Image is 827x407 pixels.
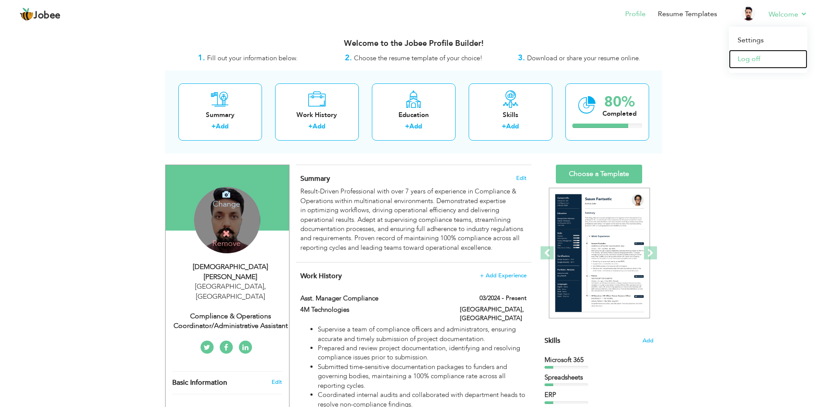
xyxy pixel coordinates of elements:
span: Edit [516,175,527,181]
div: [GEOGRAPHIC_DATA] [GEOGRAPHIC_DATA] [172,282,289,302]
span: Jobee [34,11,61,21]
div: 80% [602,95,636,109]
h4: Adding a summary is a quick and easy way to highlight your experience and interests. [300,174,526,183]
label: [GEOGRAPHIC_DATA], [GEOGRAPHIC_DATA] [460,305,527,323]
a: Edit [272,378,282,386]
label: Asst. Manager Compliance [300,294,447,303]
div: Education [379,110,449,120]
span: , [264,282,266,291]
h4: Remove [195,229,258,248]
a: Log off [729,50,807,69]
li: Prepared and review project documentation, identifying and resolving compliance issues prior to s... [318,344,526,362]
img: Profile Img [742,7,756,21]
div: ERP [545,390,653,400]
h3: Welcome to the Jobee Profile Builder! [165,39,662,48]
div: Microsoft 365 [545,355,653,365]
label: + [502,122,506,131]
span: Download or share your resume online. [527,54,640,62]
a: Settings [729,31,807,50]
a: Welcome [769,9,807,20]
strong: 3. [518,52,525,63]
a: Jobee [20,7,61,21]
div: [DEMOGRAPHIC_DATA][PERSON_NAME] [172,262,289,282]
strong: 2. [345,52,352,63]
span: + Add Experience [480,272,527,279]
div: Skills [476,110,545,120]
div: Completed [602,109,636,118]
label: 03/2024 - Present [480,294,527,303]
strong: 1. [198,52,205,63]
span: Basic Information [172,379,227,387]
div: Compliance & Operations Coordinator/Administrative Assistant [172,311,289,331]
span: Skills [545,336,560,345]
h4: This helps to show the companies you have worked for. [300,272,526,280]
a: Choose a Template [556,165,642,183]
a: Add [216,122,228,131]
label: + [308,122,313,131]
a: Resume Templates [658,9,717,19]
label: + [405,122,409,131]
div: Work History [282,110,352,120]
a: Add [409,122,422,131]
img: jobee.io [20,7,34,21]
a: Profile [625,9,646,19]
span: Choose the resume template of your choice! [354,54,483,62]
label: 4M Technologies [300,305,447,314]
li: Submitted time-sensitive documentation packages to funders and governing bodies, maintaining a 10... [318,362,526,390]
h4: Change [195,188,258,209]
a: Add [313,122,325,131]
span: Fill out your information below. [207,54,298,62]
span: Add [643,337,653,345]
div: Spreadsheets [545,373,653,382]
li: Supervise a team of compliance officers and administrators, ensuring accurate and timely submissi... [318,325,526,344]
span: Summary [300,174,330,183]
label: + [211,122,216,131]
div: Result-Driven Professional with over 7 years of experience in Compliance & Operations within mult... [300,187,526,252]
a: Add [506,122,519,131]
div: Summary [185,110,255,120]
span: Work History [300,271,342,281]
